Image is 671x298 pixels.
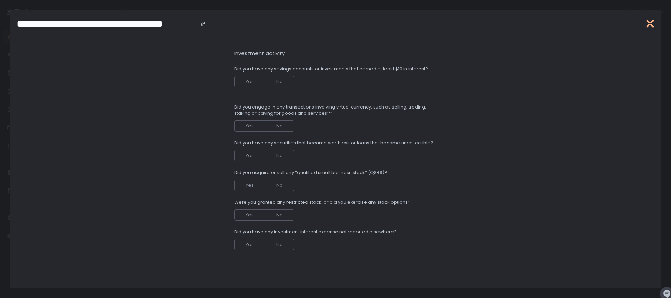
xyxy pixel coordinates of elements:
h2: Investment activity [234,50,437,58]
button: Yes [234,180,265,191]
button: Yes [234,120,265,132]
button: No [265,239,294,250]
button: No [265,209,294,221]
button: No [265,150,294,161]
span: Did you engage in any transactions involving virtual currency, such as selling, trading, staking ... [234,104,437,117]
button: Yes [234,239,265,250]
button: Yes [234,209,265,221]
button: No [265,120,294,132]
button: No [265,76,294,87]
button: Yes [234,150,265,161]
span: Did you have any savings accounts or investments that earned at least $10 in interest? [234,66,428,72]
span: Did you acquire or sell any ‘‘qualified small business stock’’ (QSBS)? [234,170,387,176]
button: No [265,180,294,191]
span: Did you have any investment interest expense not reported elsewhere? [234,229,397,235]
span: Were you granted any restricted stock, or did you exercise any stock options? [234,199,411,206]
button: Yes [234,76,265,87]
span: Did you have any securities that became worthless or loans that became uncollectible? [234,140,433,146]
